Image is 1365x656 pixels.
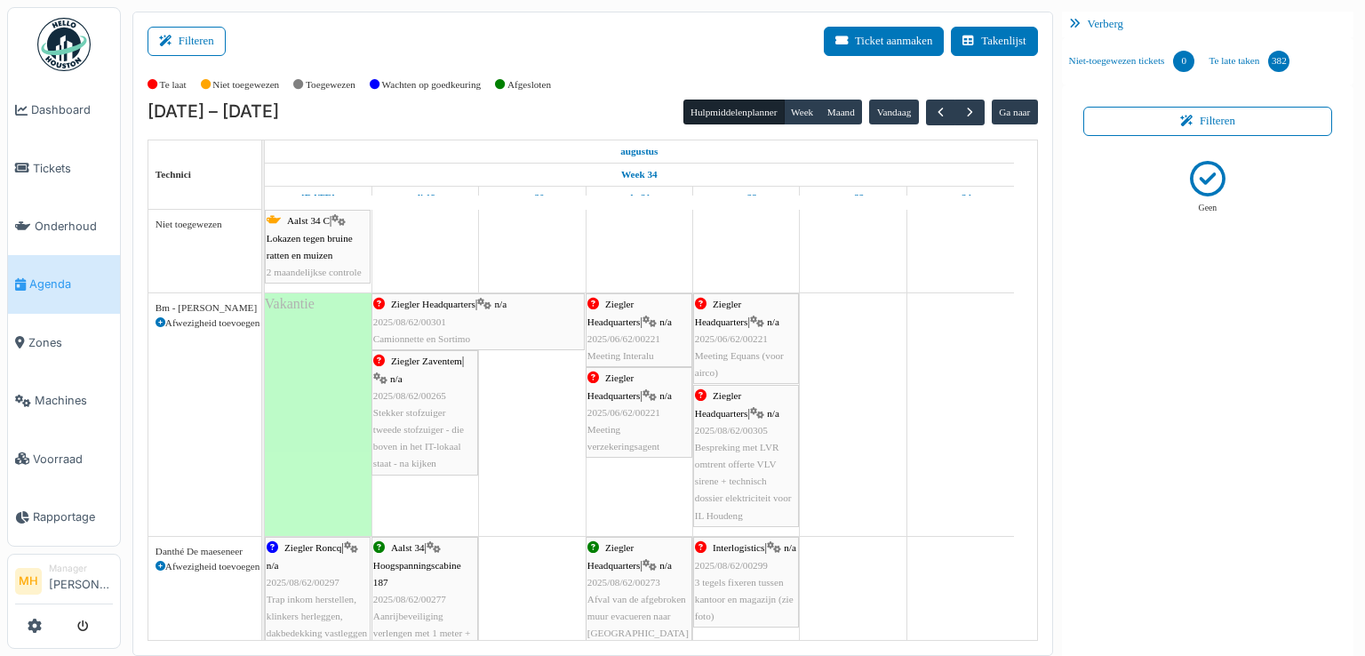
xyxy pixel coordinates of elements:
[819,100,862,124] button: Maand
[695,577,794,621] span: 3 tegels fixeren tussen kantoor en magazijn (zie foto)
[267,267,362,277] span: 2 maandelijkse controle
[515,187,549,209] a: 20 augustus 2025
[695,442,792,521] span: Bespreking met LVR omtrent offerte VLV sirene + technisch dossier elektriciteit voor IL Houdeng
[695,540,797,625] div: |
[390,373,403,384] span: n/a
[373,316,446,327] span: 2025/08/62/00301
[8,139,120,196] a: Tickets
[49,562,113,575] div: Manager
[587,407,660,418] span: 2025/06/62/00221
[695,296,797,381] div: |
[869,100,918,124] button: Vandaag
[784,100,821,124] button: Week
[267,233,353,260] span: Lokazen tegen bruine ratten en muizen
[784,542,796,553] span: n/a
[695,350,784,378] span: Meeting Equans (voor airco)
[838,187,869,209] a: 23 augustus 2025
[35,218,113,235] span: Onderhoud
[391,542,425,553] span: Aalst 34
[507,77,551,92] label: Afgesloten
[156,217,254,232] div: Niet toegewezen
[297,187,339,209] a: 18 augustus 2025
[1062,37,1202,85] a: Niet-toegewezen tickets
[659,316,672,327] span: n/a
[391,356,462,366] span: Ziegler Zaventem
[767,408,779,419] span: n/a
[212,77,279,92] label: Niet toegewezen
[1083,107,1333,136] button: Filteren
[156,316,254,331] div: Afwezigheid toevoegen
[411,187,440,209] a: 19 augustus 2025
[659,390,672,401] span: n/a
[617,164,662,186] a: Week 34
[8,314,120,372] a: Zones
[267,577,339,588] span: 2025/08/62/00297
[156,544,254,559] div: Danthé De maeseneer
[8,197,120,255] a: Onderhoud
[306,77,355,92] label: Toegewezen
[946,187,977,209] a: 24 augustus 2025
[587,372,641,400] span: Ziegler Headquarters
[267,594,367,638] span: Trap inkom herstellen, klinkers herleggen, dakbedekking vastleggen
[713,542,764,553] span: Interlogistics
[659,560,672,571] span: n/a
[156,300,254,316] div: Bm - [PERSON_NAME]
[287,215,330,226] span: Aalst 34 C
[31,101,113,118] span: Dashboard
[29,276,113,292] span: Agenda
[37,18,91,71] img: Badge_color-CXgf-gQk.svg
[587,333,660,344] span: 2025/06/62/00221
[35,392,113,409] span: Machines
[148,101,279,123] h2: [DATE] – [DATE]
[265,296,315,311] span: Vakantie
[49,562,113,600] li: [PERSON_NAME]
[587,370,690,455] div: |
[1199,202,1217,215] p: Geen
[28,334,113,351] span: Zones
[267,560,279,571] span: n/a
[1062,12,1354,37] div: Verberg
[587,542,641,570] span: Ziegler Headquarters
[267,540,369,642] div: |
[495,299,507,309] span: n/a
[8,429,120,487] a: Voorraad
[373,333,470,344] span: Camionnette en Sortimo
[824,27,944,56] button: Ticket aanmaken
[391,299,475,309] span: Ziegler Headquarters
[15,562,113,604] a: MH Manager[PERSON_NAME]
[587,594,689,656] span: Afval van de afgebroken muur evacueren naar [GEOGRAPHIC_DATA] container
[731,187,762,209] a: 22 augustus 2025
[1268,51,1289,72] div: 382
[284,542,341,553] span: Ziegler Roncq
[373,353,476,472] div: |
[8,372,120,429] a: Machines
[1173,51,1194,72] div: 0
[373,296,583,348] div: |
[382,77,482,92] label: Wachten op goedkeuring
[695,560,768,571] span: 2025/08/62/00299
[33,451,113,468] span: Voorraad
[695,390,748,418] span: Ziegler Headquarters
[1201,37,1297,85] a: Te late taken
[587,296,690,364] div: |
[695,388,797,524] div: |
[267,212,369,281] div: |
[156,559,254,574] div: Afwezigheid toevoegen
[695,299,748,326] span: Ziegler Headquarters
[926,100,955,125] button: Vorige
[8,81,120,139] a: Dashboard
[373,407,464,469] span: Stekker stofzuiger tweede stofzuiger - die boven in het IT-lokaal staat - na kijken
[951,27,1037,56] button: Takenlijst
[954,100,984,125] button: Volgende
[373,560,461,588] span: Hoogspanningscabine 187
[616,140,662,163] a: 18 augustus 2025
[33,508,113,525] span: Rapportage
[15,568,42,595] li: MH
[683,100,785,124] button: Hulpmiddelenplanner
[156,169,191,180] span: Technici
[587,577,660,588] span: 2025/08/62/00273
[992,100,1038,124] button: Ga naar
[148,27,226,56] button: Filteren
[695,425,768,436] span: 2025/08/62/00305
